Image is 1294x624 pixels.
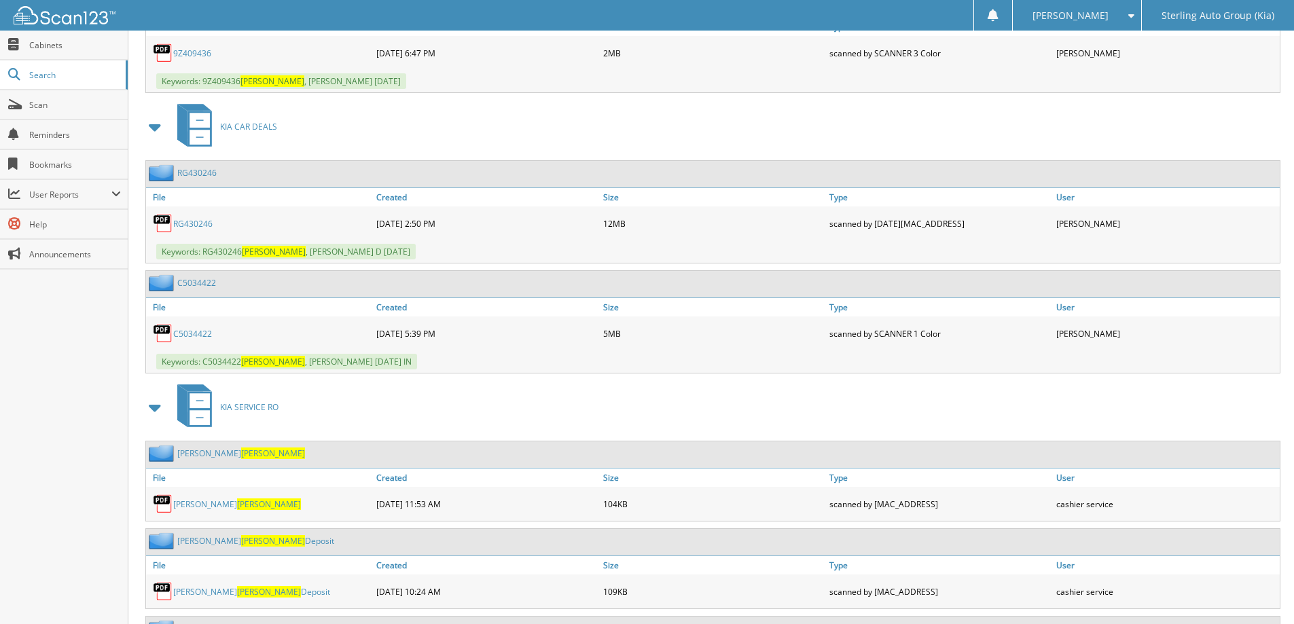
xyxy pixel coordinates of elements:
[173,218,213,230] a: RG430246
[241,356,305,367] span: [PERSON_NAME]
[169,100,277,153] a: KIA CAR DEALS
[600,298,827,316] a: Size
[173,498,301,510] a: [PERSON_NAME][PERSON_NAME]
[1053,490,1280,517] div: cashier service
[149,164,177,181] img: folder2.png
[156,354,417,369] span: Keywords: C5034422 , [PERSON_NAME] [DATE] IN
[146,188,373,206] a: File
[826,210,1053,237] div: scanned by [DATE][MAC_ADDRESS]
[241,447,305,459] span: [PERSON_NAME]
[237,586,301,598] span: [PERSON_NAME]
[29,129,121,141] span: Reminders
[29,219,121,230] span: Help
[173,328,212,339] a: C5034422
[600,320,827,347] div: 5MB
[153,581,173,602] img: PDF.png
[1053,210,1280,237] div: [PERSON_NAME]
[373,188,600,206] a: Created
[826,188,1053,206] a: Type
[1226,559,1294,624] iframe: Chat Widget
[826,469,1053,487] a: Type
[29,159,121,170] span: Bookmarks
[220,121,277,132] span: KIA CAR DEALS
[153,213,173,234] img: PDF.png
[173,48,211,59] a: 9Z409436
[240,75,304,87] span: [PERSON_NAME]
[1053,39,1280,67] div: [PERSON_NAME]
[373,210,600,237] div: [DATE] 2:50 PM
[1053,578,1280,605] div: cashier service
[373,578,600,605] div: [DATE] 10:24 AM
[373,39,600,67] div: [DATE] 6:47 PM
[177,535,334,547] a: [PERSON_NAME][PERSON_NAME]Deposit
[1032,12,1109,20] span: [PERSON_NAME]
[14,6,115,24] img: scan123-logo-white.svg
[29,249,121,260] span: Announcements
[156,73,406,89] span: Keywords: 9Z409436 , [PERSON_NAME] [DATE]
[1053,298,1280,316] a: User
[153,494,173,514] img: PDF.png
[149,532,177,549] img: folder2.png
[1053,556,1280,574] a: User
[373,320,600,347] div: [DATE] 5:39 PM
[242,246,306,257] span: [PERSON_NAME]
[373,490,600,517] div: [DATE] 11:53 AM
[149,274,177,291] img: folder2.png
[146,469,373,487] a: File
[826,320,1053,347] div: scanned by SCANNER 1 Color
[153,43,173,63] img: PDF.png
[149,445,177,462] img: folder2.png
[373,298,600,316] a: Created
[826,39,1053,67] div: scanned by SCANNER 3 Color
[173,586,330,598] a: [PERSON_NAME][PERSON_NAME]Deposit
[153,323,173,344] img: PDF.png
[156,244,416,259] span: Keywords: RG430246 , [PERSON_NAME] D [DATE]
[1053,469,1280,487] a: User
[600,556,827,574] a: Size
[600,469,827,487] a: Size
[600,578,827,605] div: 109KB
[600,490,827,517] div: 104KB
[29,99,121,111] span: Scan
[826,490,1053,517] div: scanned by [MAC_ADDRESS]
[600,39,827,67] div: 2MB
[29,189,111,200] span: User Reports
[220,401,278,413] span: KIA SERVICE RO
[177,447,305,459] a: [PERSON_NAME][PERSON_NAME]
[826,298,1053,316] a: Type
[600,210,827,237] div: 12MB
[241,535,305,547] span: [PERSON_NAME]
[373,556,600,574] a: Created
[177,277,216,289] a: C5034422
[169,380,278,434] a: KIA SERVICE RO
[29,69,119,81] span: Search
[29,39,121,51] span: Cabinets
[1162,12,1274,20] span: Sterling Auto Group (Kia)
[177,167,217,179] a: RG430246
[237,498,301,510] span: [PERSON_NAME]
[373,469,600,487] a: Created
[1053,320,1280,347] div: [PERSON_NAME]
[146,556,373,574] a: File
[146,298,373,316] a: File
[600,188,827,206] a: Size
[1053,188,1280,206] a: User
[826,556,1053,574] a: Type
[826,578,1053,605] div: scanned by [MAC_ADDRESS]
